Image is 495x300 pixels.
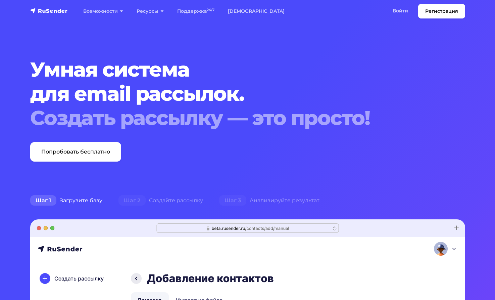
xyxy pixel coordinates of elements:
[30,195,56,206] span: Шаг 1
[30,106,428,130] div: Создать рассылку — это просто!
[219,195,246,206] span: Шаг 3
[130,4,170,18] a: Ресурсы
[221,4,291,18] a: [DEMOGRAPHIC_DATA]
[418,4,465,18] a: Регистрация
[211,194,328,207] div: Анализируйте результат
[30,7,68,14] img: RuSender
[110,194,211,207] div: Создайте рассылку
[22,194,110,207] div: Загрузите базу
[30,57,428,130] h1: Умная система для email рассылок.
[118,195,146,206] span: Шаг 2
[207,8,214,12] sup: 24/7
[77,4,130,18] a: Возможности
[30,142,121,162] a: Попробовать бесплатно
[170,4,221,18] a: Поддержка24/7
[386,4,415,18] a: Войти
